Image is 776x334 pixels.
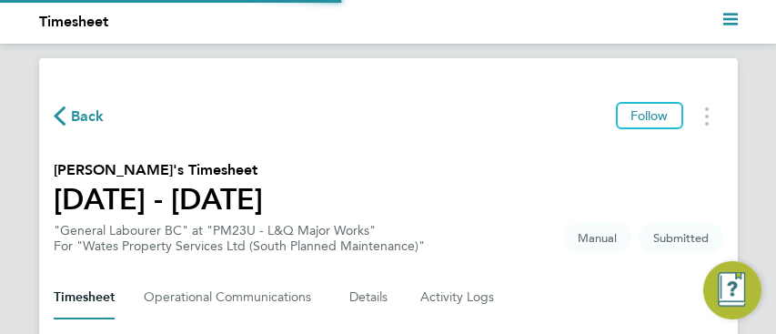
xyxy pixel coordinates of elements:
[71,106,105,127] span: Back
[54,159,263,181] h2: [PERSON_NAME]'s Timesheet
[39,11,108,33] li: Timesheet
[703,261,761,319] button: Engage Resource Center
[54,238,425,254] div: For "Wates Property Services Ltd (South Planned Maintenance)"
[639,223,723,253] span: This timesheet is Submitted.
[616,102,683,129] button: Follow
[420,276,497,319] button: Activity Logs
[54,276,115,319] button: Timesheet
[563,223,631,253] span: This timesheet was manually created.
[144,276,320,319] button: Operational Communications
[349,276,391,319] button: Details
[54,105,105,127] button: Back
[630,107,669,124] span: Follow
[690,102,723,130] button: Timesheets Menu
[54,223,425,254] div: "General Labourer BC" at "PM23U - L&Q Major Works"
[54,181,263,218] h1: [DATE] - [DATE]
